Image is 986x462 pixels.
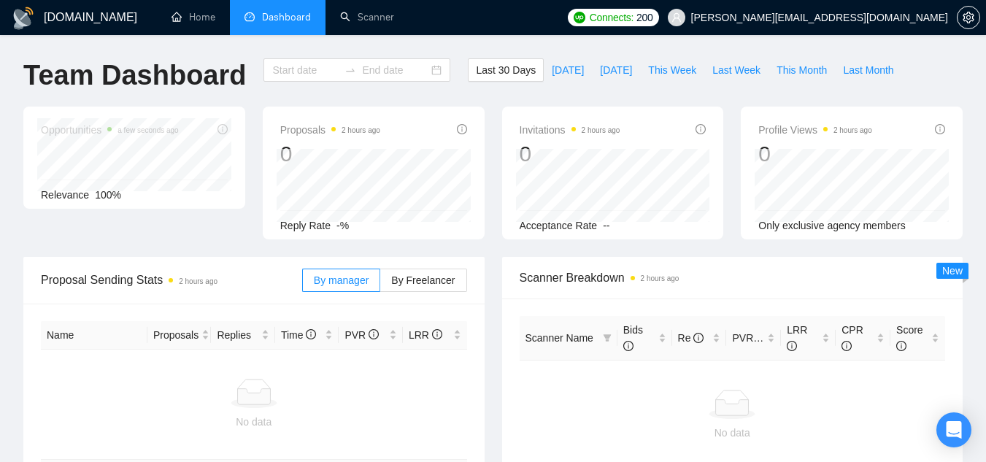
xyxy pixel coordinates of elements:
time: 2 hours ago [179,277,217,285]
time: 2 hours ago [833,126,872,134]
span: [DATE] [552,62,584,78]
time: 2 hours ago [582,126,620,134]
a: setting [957,12,980,23]
span: swap-right [344,64,356,76]
div: No data [47,414,461,430]
span: Last Month [843,62,893,78]
button: [DATE] [592,58,640,82]
span: info-circle [306,329,316,339]
span: LRR [409,329,442,341]
a: homeHome [172,11,215,23]
input: Start date [272,62,339,78]
input: End date [362,62,428,78]
span: Profile Views [758,121,872,139]
div: 0 [520,140,620,168]
span: info-circle [457,124,467,134]
span: info-circle [432,329,442,339]
span: info-circle [623,341,633,351]
span: dashboard [244,12,255,22]
button: This Month [769,58,835,82]
h1: Team Dashboard [23,58,246,93]
th: Proposals [147,321,212,350]
time: 2 hours ago [342,126,380,134]
span: Score [896,324,923,352]
span: Reply Rate [280,220,331,231]
span: This Week [648,62,696,78]
span: Only exclusive agency members [758,220,906,231]
span: info-circle [787,341,797,351]
span: Scanner Breakdown [520,269,946,287]
span: Re [678,332,704,344]
span: -% [336,220,349,231]
span: Replies [217,327,258,343]
span: LRR [787,324,807,352]
span: Last Week [712,62,760,78]
span: info-circle [369,329,379,339]
span: info-circle [693,333,704,343]
span: Invitations [520,121,620,139]
span: to [344,64,356,76]
button: Last Month [835,58,901,82]
div: 0 [758,140,872,168]
span: user [671,12,682,23]
button: Last Week [704,58,769,82]
div: No data [525,425,940,441]
button: [DATE] [544,58,592,82]
span: Time [281,329,316,341]
span: Bids [623,324,643,352]
span: Scanner Name [525,332,593,344]
span: -- [603,220,609,231]
span: info-circle [841,341,852,351]
span: 100% [95,189,121,201]
span: Proposal Sending Stats [41,271,302,289]
span: filter [600,327,615,349]
span: CPR [841,324,863,352]
span: New [942,265,963,277]
th: Name [41,321,147,350]
span: By manager [314,274,369,286]
img: logo [12,7,35,30]
span: info-circle [896,341,906,351]
span: By Freelancer [391,274,455,286]
button: Last 30 Days [468,58,544,82]
a: searchScanner [340,11,394,23]
span: Acceptance Rate [520,220,598,231]
span: info-circle [696,124,706,134]
span: PVR [732,332,766,344]
button: This Week [640,58,704,82]
span: Last 30 Days [476,62,536,78]
span: info-circle [935,124,945,134]
time: 2 hours ago [641,274,679,282]
th: Replies [211,321,275,350]
button: setting [957,6,980,29]
div: 0 [280,140,380,168]
span: PVR [344,329,379,341]
span: Proposals [153,327,199,343]
span: Connects: [590,9,633,26]
span: Proposals [280,121,380,139]
div: Open Intercom Messenger [936,412,971,447]
span: 200 [636,9,652,26]
span: Dashboard [262,11,311,23]
span: filter [603,334,612,342]
img: upwork-logo.png [574,12,585,23]
span: setting [958,12,979,23]
span: [DATE] [600,62,632,78]
span: This Month [777,62,827,78]
span: Relevance [41,189,89,201]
